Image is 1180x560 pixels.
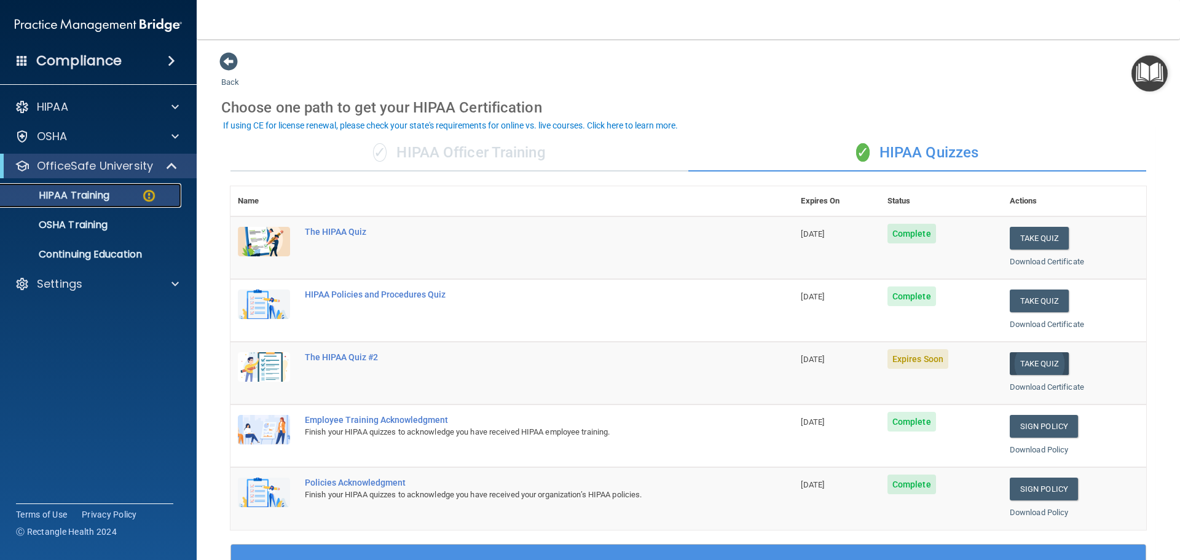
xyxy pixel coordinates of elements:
span: Complete [887,286,936,306]
div: If using CE for license renewal, please check your state's requirements for online vs. live cours... [223,121,678,130]
button: If using CE for license renewal, please check your state's requirements for online vs. live cours... [221,119,680,132]
a: Download Policy [1010,508,1069,517]
span: Complete [887,475,936,494]
div: Finish your HIPAA quizzes to acknowledge you have received HIPAA employee training. [305,425,732,440]
p: Settings [37,277,82,291]
p: HIPAA [37,100,68,114]
span: [DATE] [801,355,824,364]
div: Choose one path to get your HIPAA Certification [221,90,1155,125]
button: Take Quiz [1010,352,1069,375]
span: [DATE] [801,480,824,489]
a: OSHA [15,129,179,144]
th: Name [230,186,297,216]
p: Continuing Education [8,248,176,261]
th: Status [880,186,1002,216]
button: Take Quiz [1010,290,1069,312]
p: OSHA [37,129,68,144]
p: OfficeSafe University [37,159,153,173]
div: Policies Acknowledgment [305,478,732,487]
div: Finish your HIPAA quizzes to acknowledge you have received your organization’s HIPAA policies. [305,487,732,502]
a: Download Certificate [1010,382,1084,392]
span: [DATE] [801,229,824,239]
span: Complete [887,412,936,432]
button: Open Resource Center [1131,55,1168,92]
img: PMB logo [15,13,182,37]
div: Employee Training Acknowledgment [305,415,732,425]
span: Complete [887,224,936,243]
span: ✓ [373,143,387,162]
div: HIPAA Policies and Procedures Quiz [305,290,732,299]
th: Expires On [793,186,879,216]
div: HIPAA Quizzes [688,135,1146,172]
p: OSHA Training [8,219,108,231]
span: ✓ [856,143,870,162]
a: Download Certificate [1010,257,1084,266]
a: Download Policy [1010,445,1069,454]
span: [DATE] [801,292,824,301]
span: Ⓒ Rectangle Health 2024 [16,526,117,538]
a: HIPAA [15,100,179,114]
a: OfficeSafe University [15,159,178,173]
th: Actions [1002,186,1146,216]
a: Privacy Policy [82,508,137,521]
a: Sign Policy [1010,415,1078,438]
div: The HIPAA Quiz #2 [305,352,732,362]
a: Download Certificate [1010,320,1084,329]
span: [DATE] [801,417,824,427]
a: Terms of Use [16,508,67,521]
a: Sign Policy [1010,478,1078,500]
button: Take Quiz [1010,227,1069,250]
div: The HIPAA Quiz [305,227,732,237]
div: HIPAA Officer Training [230,135,688,172]
img: warning-circle.0cc9ac19.png [141,188,157,203]
span: Expires Soon [887,349,948,369]
p: HIPAA Training [8,189,109,202]
a: Settings [15,277,179,291]
h4: Compliance [36,52,122,69]
a: Back [221,63,239,87]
